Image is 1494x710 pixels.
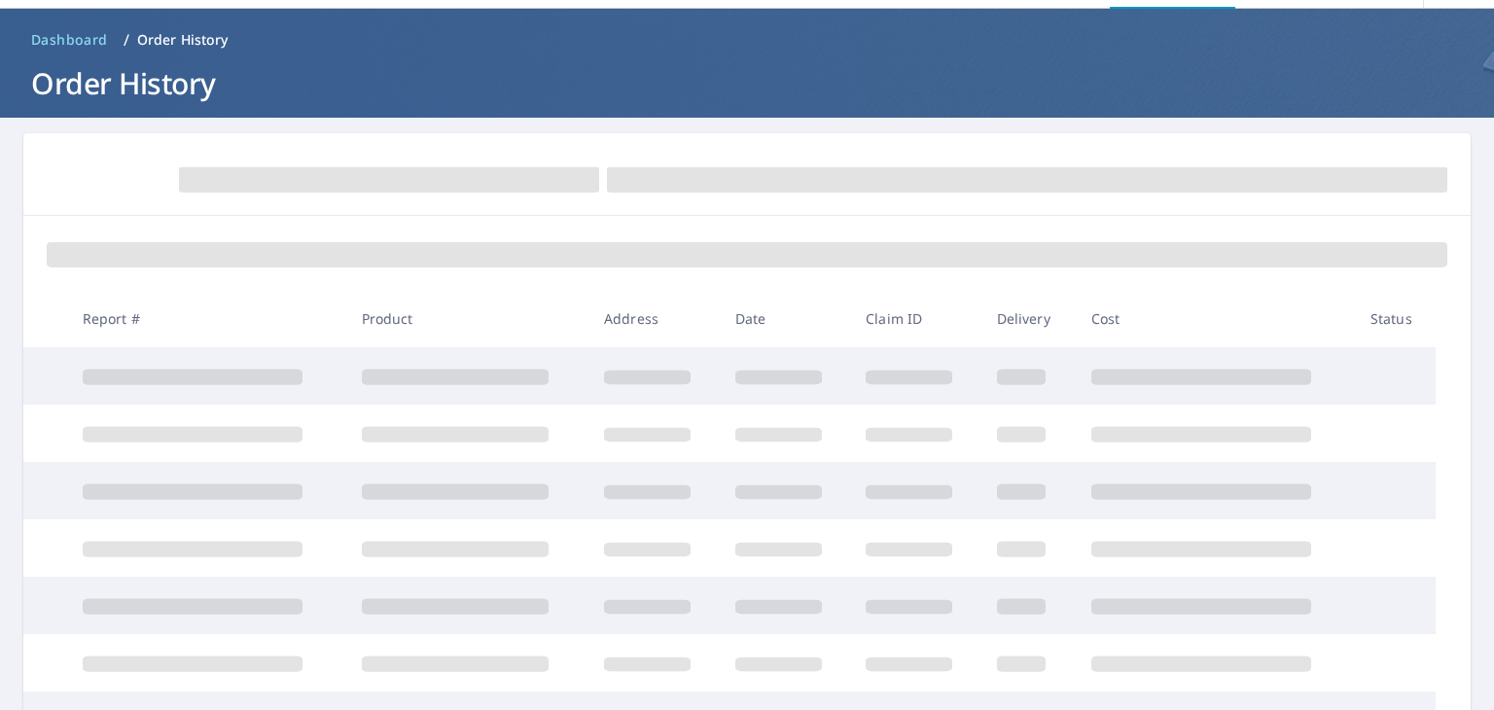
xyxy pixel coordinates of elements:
[23,63,1471,103] h1: Order History
[850,290,981,347] th: Claim ID
[23,24,116,55] a: Dashboard
[23,24,1471,55] nav: breadcrumb
[346,290,589,347] th: Product
[124,28,129,52] li: /
[67,290,346,347] th: Report #
[1355,290,1436,347] th: Status
[1076,290,1355,347] th: Cost
[31,30,108,50] span: Dashboard
[137,30,229,50] p: Order History
[588,290,720,347] th: Address
[981,290,1076,347] th: Delivery
[720,290,851,347] th: Date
